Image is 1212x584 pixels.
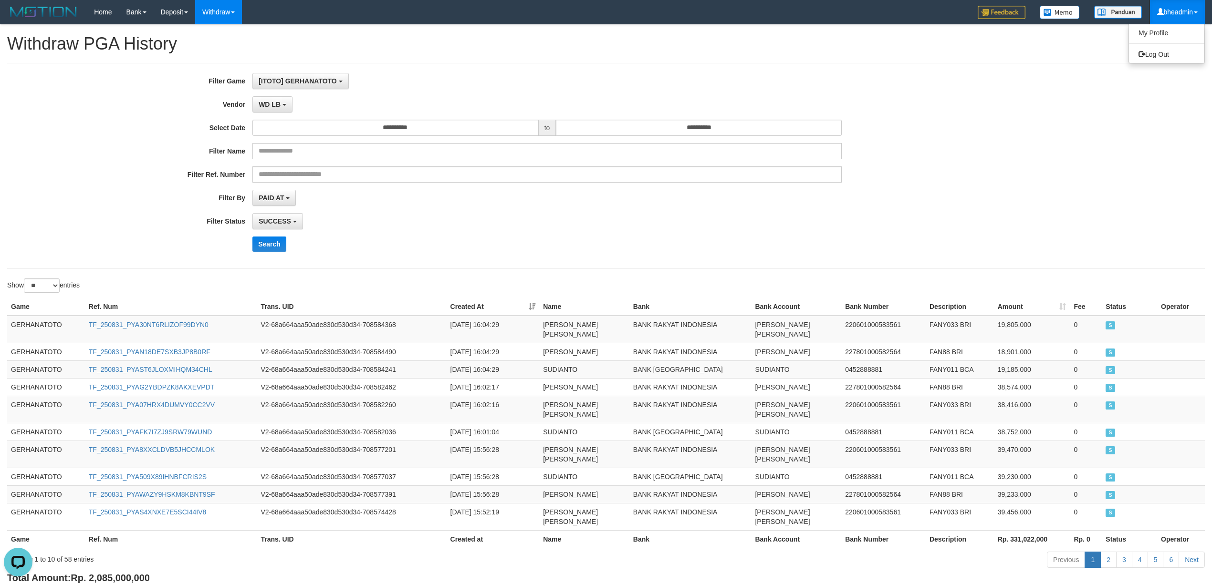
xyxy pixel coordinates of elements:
[7,396,85,423] td: GERHANATOTO
[257,378,446,396] td: V2-68a664aaa50ade830d530d34-708582462
[4,4,32,32] button: Open LiveChat chat widget
[994,343,1070,360] td: 18,901,000
[629,298,752,316] th: Bank
[539,503,629,530] td: [PERSON_NAME] [PERSON_NAME]
[539,360,629,378] td: SUDIANTO
[257,396,446,423] td: V2-68a664aaa50ade830d530d34-708582260
[89,473,207,481] a: TF_250831_PYA509X89IHNBFCRIS2S
[926,378,994,396] td: FAN88 BRI
[7,5,80,19] img: MOTION_logo.png
[841,441,926,468] td: 220601000583561
[447,485,540,503] td: [DATE] 15:56:28
[1106,509,1115,517] span: SUCCESS
[629,441,752,468] td: BANK RAKYAT INDONESIA
[447,468,540,485] td: [DATE] 15:56:28
[7,378,85,396] td: GERHANATOTO
[7,298,85,316] th: Game
[1106,348,1115,357] span: SUCCESS
[1129,48,1204,61] a: Log Out
[1070,343,1102,360] td: 0
[841,343,926,360] td: 227801000582564
[71,573,150,583] span: Rp. 2,085,000,000
[1070,423,1102,441] td: 0
[629,503,752,530] td: BANK RAKYAT INDONESIA
[1094,6,1142,19] img: panduan.png
[1106,473,1115,482] span: SUCCESS
[447,378,540,396] td: [DATE] 16:02:17
[1070,485,1102,503] td: 0
[1085,552,1101,568] a: 1
[1070,378,1102,396] td: 0
[257,423,446,441] td: V2-68a664aaa50ade830d530d34-708582036
[447,396,540,423] td: [DATE] 16:02:16
[259,101,281,108] span: WD LB
[252,236,286,252] button: Search
[629,423,752,441] td: BANK [GEOGRAPHIC_DATA]
[1106,446,1115,454] span: SUCCESS
[89,446,215,453] a: TF_250831_PYA8XXCLDVB5JHCCMLOK
[257,468,446,485] td: V2-68a664aaa50ade830d530d34-708577037
[257,530,446,548] th: Trans. UID
[7,573,150,583] b: Total Amount:
[1070,468,1102,485] td: 0
[539,441,629,468] td: [PERSON_NAME] [PERSON_NAME]
[259,217,291,225] span: SUCCESS
[447,423,540,441] td: [DATE] 16:01:04
[85,530,257,548] th: Ref. Num
[841,503,926,530] td: 220601000583561
[1070,360,1102,378] td: 0
[89,348,210,356] a: TF_250831_PYAN18DE7SXB3JP8B0RF
[89,366,212,373] a: TF_250831_PYAST6JLOXMIHQM34CHL
[751,298,841,316] th: Bank Account
[751,378,841,396] td: [PERSON_NAME]
[1179,552,1205,568] a: Next
[994,396,1070,423] td: 38,416,000
[841,530,926,548] th: Bank Number
[926,503,994,530] td: FANY033 BRI
[1129,27,1204,39] a: My Profile
[1148,552,1164,568] a: 5
[1106,321,1115,329] span: SUCCESS
[751,530,841,548] th: Bank Account
[89,401,215,409] a: TF_250831_PYA07HRX4DUMVY0CC2VV
[257,503,446,530] td: V2-68a664aaa50ade830d530d34-708574428
[252,213,303,229] button: SUCCESS
[1102,298,1157,316] th: Status
[926,316,994,343] td: FANY033 BRI
[1106,384,1115,392] span: SUCCESS
[89,491,215,498] a: TF_250831_PYAWAZY9HSKM8KBNT9SF
[994,503,1070,530] td: 39,456,000
[751,441,841,468] td: [PERSON_NAME] [PERSON_NAME]
[538,120,556,136] span: to
[539,378,629,396] td: [PERSON_NAME]
[926,485,994,503] td: FAN88 BRI
[1102,530,1157,548] th: Status
[1070,503,1102,530] td: 0
[751,485,841,503] td: [PERSON_NAME]
[994,378,1070,396] td: 38,574,000
[926,423,994,441] td: FANY011 BCA
[1047,552,1085,568] a: Previous
[841,360,926,378] td: 0452888881
[1070,530,1102,548] th: Rp. 0
[1157,530,1205,548] th: Operator
[539,316,629,343] td: [PERSON_NAME] [PERSON_NAME]
[257,343,446,360] td: V2-68a664aaa50ade830d530d34-708584490
[1040,6,1080,19] img: Button%20Memo.svg
[7,485,85,503] td: GERHANATOTO
[926,468,994,485] td: FANY011 BCA
[1070,441,1102,468] td: 0
[257,298,446,316] th: Trans. UID
[994,360,1070,378] td: 19,185,000
[7,34,1205,53] h1: Withdraw PGA History
[447,360,540,378] td: [DATE] 16:04:29
[926,441,994,468] td: FANY033 BRI
[257,360,446,378] td: V2-68a664aaa50ade830d530d34-708584241
[1132,552,1148,568] a: 4
[1106,366,1115,374] span: SUCCESS
[994,298,1070,316] th: Amount: activate to sort column ascending
[7,278,80,293] label: Show entries
[257,441,446,468] td: V2-68a664aaa50ade830d530d34-708577201
[259,194,284,202] span: PAID AT
[926,360,994,378] td: FANY011 BCA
